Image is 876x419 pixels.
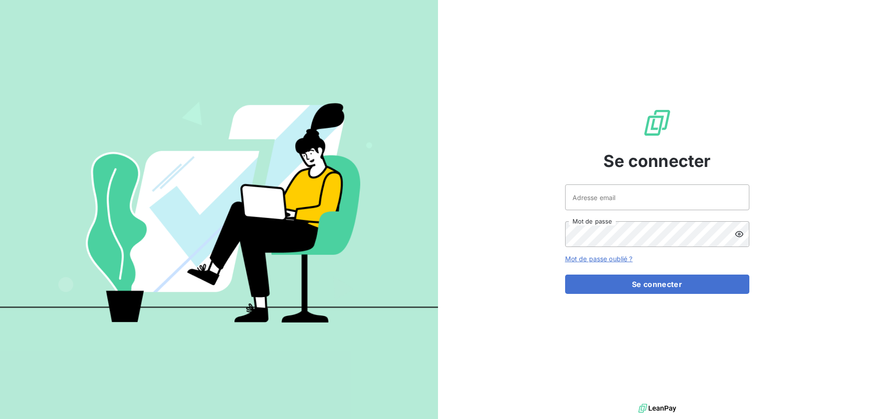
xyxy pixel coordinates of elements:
[638,402,676,415] img: logo
[565,184,749,210] input: placeholder
[603,149,711,173] span: Se connecter
[565,275,749,294] button: Se connecter
[642,108,672,138] img: Logo LeanPay
[565,255,633,263] a: Mot de passe oublié ?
